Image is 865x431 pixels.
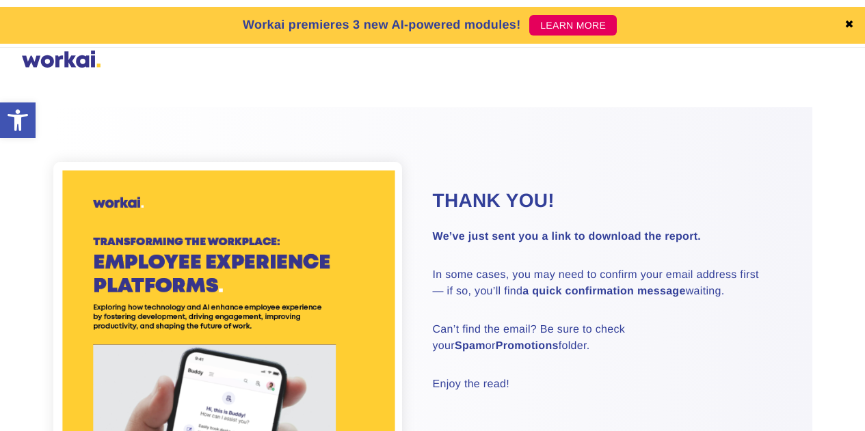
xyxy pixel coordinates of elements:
strong: Spam [455,340,485,352]
a: LEARN MORE [529,15,617,36]
a: ✖ [844,20,854,31]
p: Workai premieres 3 new AI-powered modules! [243,16,521,34]
p: Enjoy the read! [433,376,778,393]
h2: Thank you! [433,188,778,214]
p: Can’t find the email? Be sure to check your or folder. [433,322,778,354]
p: In some cases, you may need to confirm your email address first — if so, you’ll find waiting. [433,267,778,300]
strong: We’ve just sent you a link to download the report. [433,231,702,242]
strong: Promotions [496,340,559,352]
strong: a quick confirmation message [522,286,685,297]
